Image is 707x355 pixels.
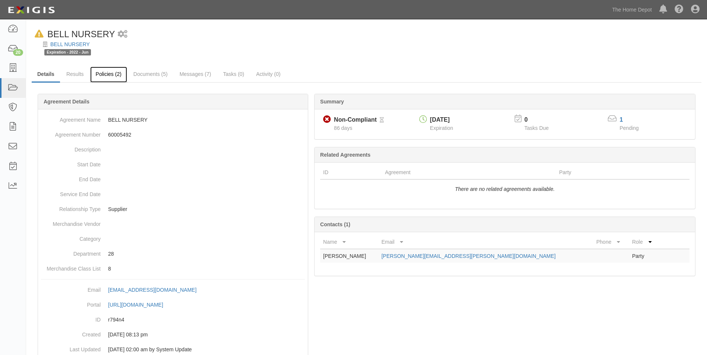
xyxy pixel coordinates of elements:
dt: Description [41,142,101,153]
span: Since 06/28/2025 [334,125,352,131]
dt: ID [41,312,101,323]
dd: r794n4 [41,312,305,327]
a: [EMAIL_ADDRESS][DOMAIN_NAME] [108,287,205,293]
p: 28 [108,250,305,258]
img: logo-5460c22ac91f19d4615b14bd174203de0afe785f0fc80cf4dbbc73dc1793850b.png [6,3,57,17]
a: Activity (0) [250,67,286,81]
th: Agreement [382,166,556,179]
a: The Home Depot [608,2,656,17]
a: Results [61,67,89,81]
i: Help Center - Complianz [675,5,684,14]
b: Related Agreements [320,152,370,158]
a: BELL NURSERY [50,41,90,47]
dt: Service End Date [41,187,101,198]
b: Contacts (1) [320,221,350,227]
th: Email [378,235,593,249]
th: Name [320,235,378,249]
i: Pending Review [380,118,384,123]
dt: Created [41,327,101,338]
p: 8 [108,265,305,272]
th: Role [629,235,660,249]
dt: Department [41,246,101,258]
td: Party [629,249,660,263]
dt: End Date [41,172,101,183]
p: 0 [524,116,558,124]
dd: 60005492 [41,127,305,142]
b: Agreement Details [44,99,89,105]
dt: Relationship Type [41,202,101,213]
i: 1 scheduled workflow [118,31,127,38]
dd: Supplier [41,202,305,217]
th: Phone [593,235,629,249]
div: [EMAIL_ADDRESS][DOMAIN_NAME] [108,286,196,294]
td: [PERSON_NAME] [320,249,378,263]
dt: Portal [41,297,101,308]
span: Expiration - 2022 - Jun [44,49,91,55]
a: Details [32,67,60,83]
dd: BELL NURSERY [41,112,305,127]
dd: [DATE] 08:13 pm [41,327,305,342]
th: ID [320,166,382,179]
dt: Merchandise Class List [41,261,101,272]
div: [DATE] [430,116,453,124]
dt: Category [41,231,101,243]
a: Tasks (0) [217,67,250,81]
a: Messages (7) [174,67,217,81]
dt: Agreement Name [41,112,101,124]
a: [PERSON_NAME][EMAIL_ADDRESS][PERSON_NAME][DOMAIN_NAME] [381,253,556,259]
dt: Start Date [41,157,101,168]
a: Documents (5) [128,67,173,81]
th: Party [556,166,656,179]
dt: Email [41,282,101,294]
span: Tasks Due [524,125,549,131]
dt: Merchandise Vendor [41,217,101,228]
a: Policies (2) [90,67,127,83]
dt: Last Updated [41,342,101,353]
span: Expiration [430,125,453,131]
div: BELL NURSERY [32,28,115,41]
i: There are no related agreements available. [455,186,555,192]
div: 20 [13,49,23,56]
a: [URL][DOMAIN_NAME] [108,302,171,308]
span: BELL NURSERY [47,29,115,39]
dt: Agreement Number [41,127,101,138]
a: 1 [620,116,623,123]
i: Non-Compliant [323,116,331,124]
i: In Default since 07/19/2025 [35,30,44,38]
b: Summary [320,99,344,105]
span: Pending [620,125,639,131]
div: Non-Compliant [334,116,377,124]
